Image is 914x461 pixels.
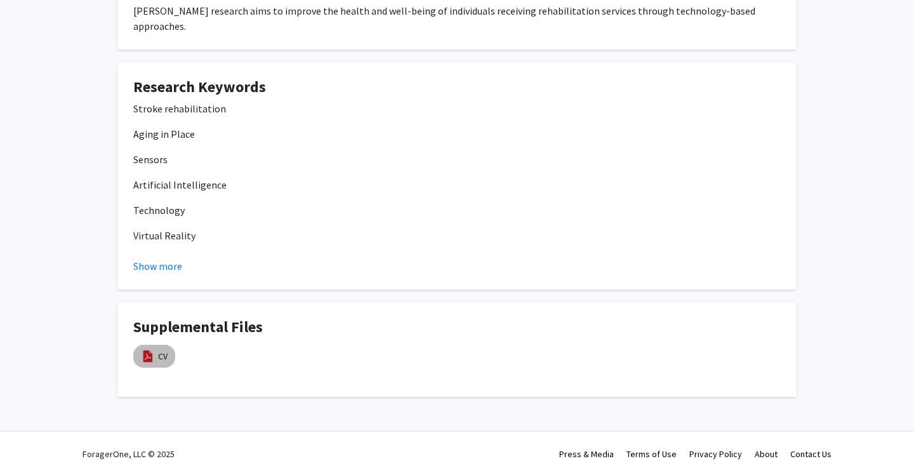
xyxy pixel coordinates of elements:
[790,448,831,460] a: Contact Us
[559,448,614,460] a: Press & Media
[689,448,742,460] a: Privacy Policy
[755,448,778,460] a: About
[133,177,781,192] p: Artificial Intelligence
[133,203,781,218] p: Technology
[133,3,781,34] div: [PERSON_NAME] research aims to improve the health and well-being of individuals receiving rehabil...
[133,152,781,167] p: Sensors
[133,258,182,274] button: Show more
[133,101,781,116] p: Stroke rehabilitation
[133,318,781,337] h4: Supplemental Files
[158,350,168,363] a: CV
[626,448,677,460] a: Terms of Use
[133,228,781,243] p: Virtual Reality
[133,78,781,97] h4: Research Keywords
[141,349,155,363] img: pdf_icon.png
[10,404,54,451] iframe: Chat
[133,126,781,142] p: Aging in Place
